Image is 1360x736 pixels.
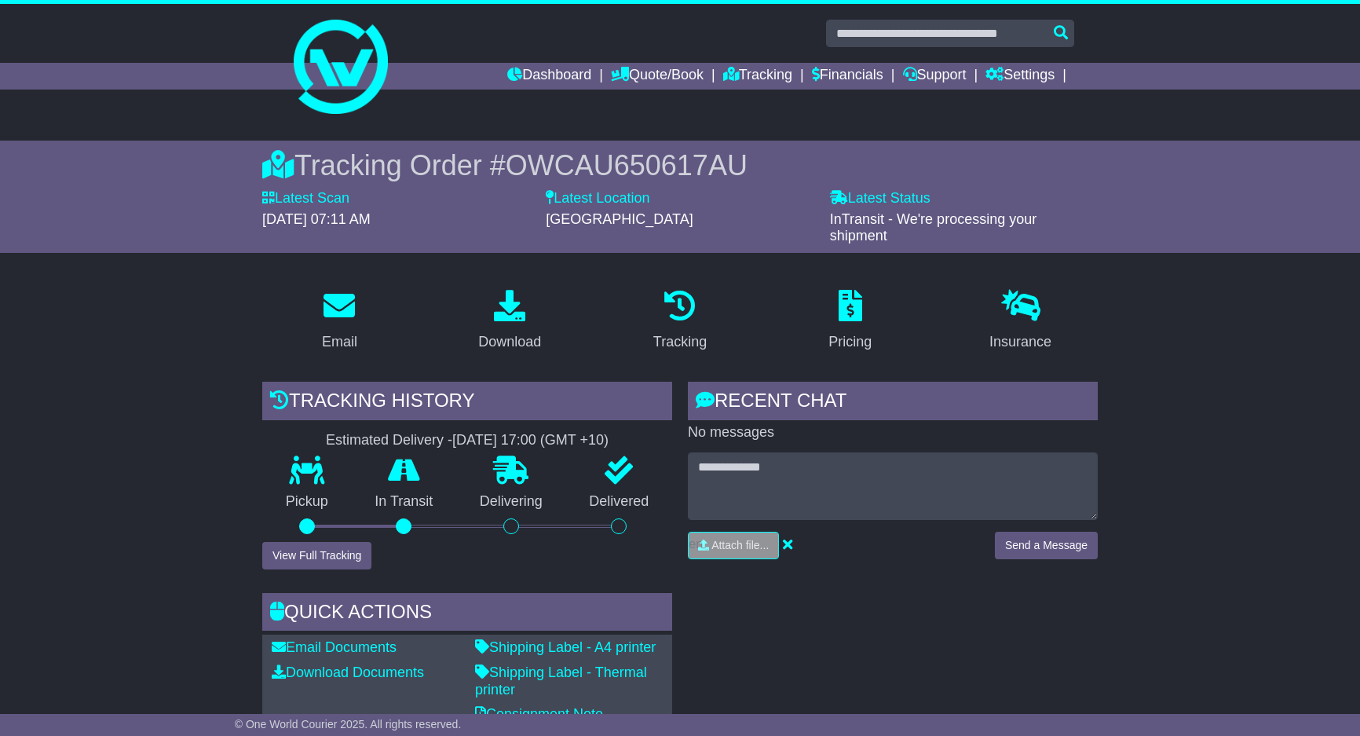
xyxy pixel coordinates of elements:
p: Delivered [566,493,673,511]
div: RECENT CHAT [688,382,1098,424]
span: InTransit - We're processing your shipment [830,211,1037,244]
span: [GEOGRAPHIC_DATA] [546,211,693,227]
label: Latest Location [546,190,649,207]
label: Latest Status [830,190,930,207]
a: Consignment Note [475,706,603,722]
button: View Full Tracking [262,542,371,569]
a: Email Documents [272,639,397,655]
a: Insurance [979,284,1062,358]
a: Tracking [643,284,717,358]
a: Tracking [723,63,792,90]
span: © One World Courier 2025. All rights reserved. [235,718,462,731]
a: Download Documents [272,665,424,680]
div: Download [478,331,541,353]
div: Quick Actions [262,593,672,635]
a: Settings [985,63,1055,90]
p: Delivering [456,493,566,511]
a: Financials [812,63,883,90]
a: Email [312,284,367,358]
div: [DATE] 17:00 (GMT +10) [452,432,609,449]
a: Shipping Label - A4 printer [475,639,656,655]
a: Quote/Book [611,63,704,90]
p: Pickup [262,493,352,511]
div: Estimated Delivery - [262,432,672,449]
a: Pricing [818,284,882,358]
div: Tracking [653,331,707,353]
a: Shipping Label - Thermal printer [475,665,647,698]
span: [DATE] 07:11 AM [262,211,371,227]
p: No messages [688,424,1098,441]
a: Support [903,63,967,90]
div: Email [322,331,357,353]
div: Tracking Order # [262,148,1098,182]
p: In Transit [352,493,457,511]
div: Tracking history [262,382,672,424]
label: Latest Scan [262,190,349,207]
button: Send a Message [995,532,1098,559]
a: Dashboard [507,63,591,90]
span: OWCAU650617AU [506,149,748,181]
div: Pricing [828,331,872,353]
div: Insurance [989,331,1051,353]
a: Download [468,284,551,358]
